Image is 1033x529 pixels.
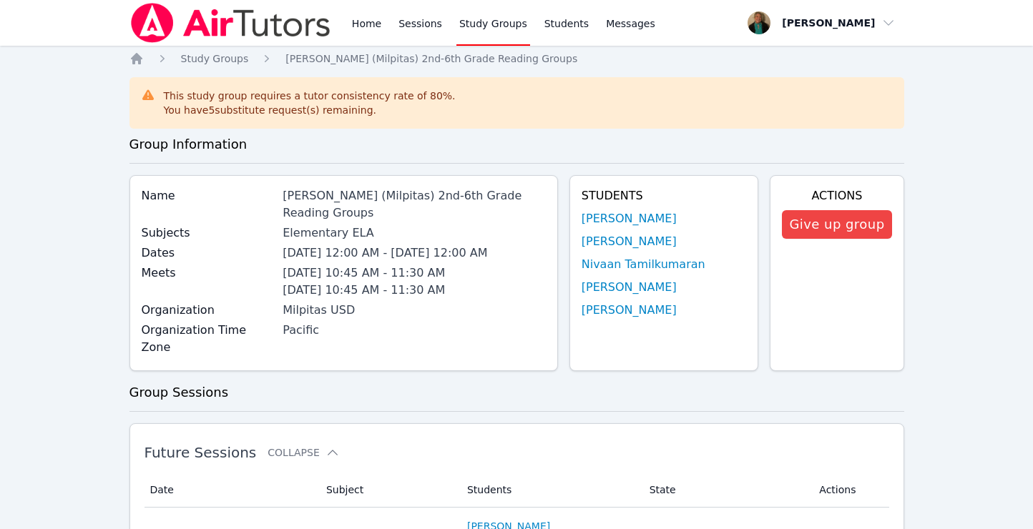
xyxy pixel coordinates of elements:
[283,264,546,282] li: [DATE] 10:45 AM - 11:30 AM
[641,473,811,508] th: State
[129,51,904,66] nav: Breadcrumb
[582,302,677,319] a: [PERSON_NAME]
[811,473,888,508] th: Actions
[283,224,546,242] div: Elementary ELA
[782,210,891,239] button: Give up group
[268,445,339,460] button: Collapse
[582,210,677,227] a: [PERSON_NAME]
[582,233,677,250] a: [PERSON_NAME]
[129,3,332,43] img: Air Tutors
[142,224,275,242] label: Subjects
[142,322,275,356] label: Organization Time Zone
[283,187,546,222] div: [PERSON_NAME] (Milpitas) 2nd-6th Grade Reading Groups
[782,187,891,204] h4: Actions
[164,89,456,117] div: This study group requires a tutor consistency rate of 80 %.
[142,187,275,204] label: Name
[318,473,459,508] th: Subject
[142,244,275,262] label: Dates
[164,103,456,117] div: You have 5 substitute request(s) remaining.
[283,282,546,299] li: [DATE] 10:45 AM - 11:30 AM
[142,264,275,282] label: Meets
[181,53,249,64] span: Study Groups
[283,246,487,259] span: [DATE] 12:00 AM - [DATE] 12:00 AM
[145,473,318,508] th: Date
[582,256,705,273] a: Nivaan Tamilkumaran
[181,51,249,66] a: Study Groups
[459,473,641,508] th: Students
[129,382,904,402] h3: Group Sessions
[285,51,577,66] a: [PERSON_NAME] (Milpitas) 2nd-6th Grade Reading Groups
[283,322,546,339] div: Pacific
[129,134,904,154] h3: Group Information
[582,187,747,204] h4: Students
[142,302,275,319] label: Organization
[606,16,655,31] span: Messages
[285,53,577,64] span: [PERSON_NAME] (Milpitas) 2nd-6th Grade Reading Groups
[582,279,677,296] a: [PERSON_NAME]
[283,302,546,319] div: Milpitas USD
[145,444,257,461] span: Future Sessions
